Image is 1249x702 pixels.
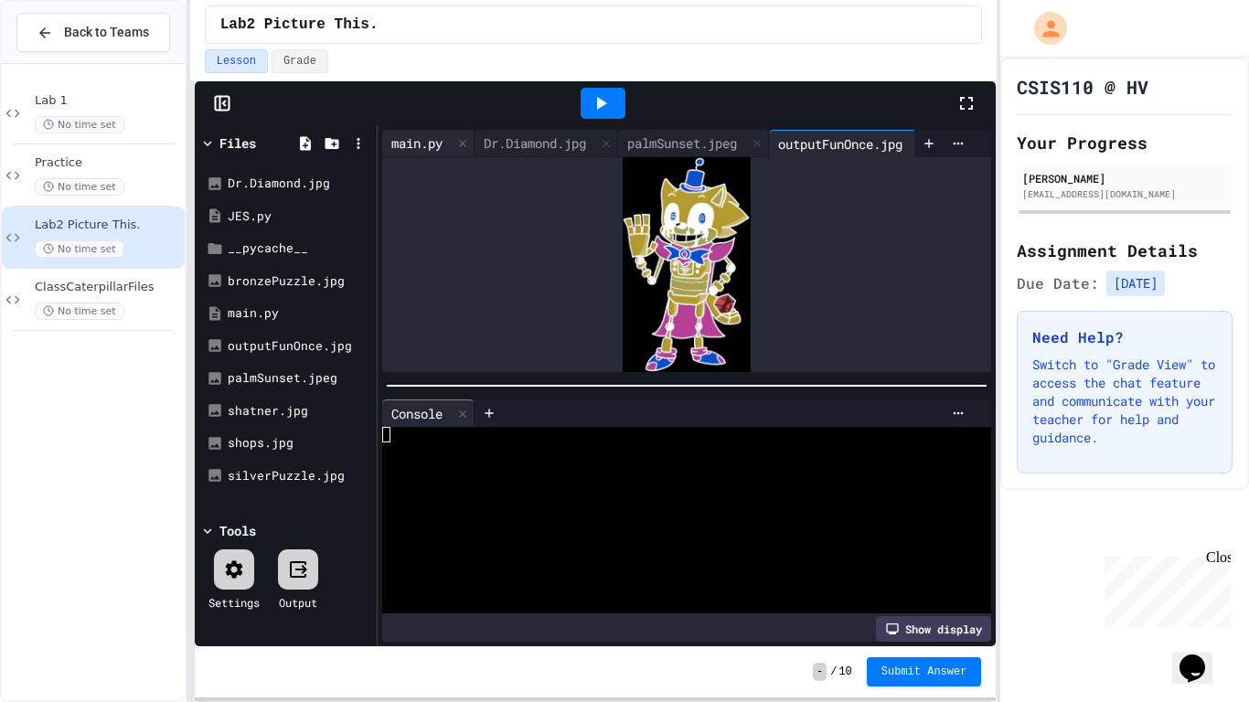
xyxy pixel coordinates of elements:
div: Console [382,399,475,427]
div: shatner.jpg [228,402,370,420]
span: Lab2 Picture This. [35,218,181,233]
div: JES.py [228,207,370,226]
span: Submit Answer [881,665,967,679]
div: shops.jpg [228,434,370,452]
div: Settings [208,594,260,611]
p: Switch to "Grade View" to access the chat feature and communicate with your teacher for help and ... [1032,356,1217,447]
div: [PERSON_NAME] [1022,170,1227,186]
span: Lab2 Picture This. [220,14,379,36]
span: Practice [35,155,181,171]
div: silverPuzzle.jpg [228,467,370,485]
div: Files [219,133,256,153]
h2: Your Progress [1017,130,1233,155]
span: No time set [35,116,124,133]
div: palmSunset.jpeg [618,133,746,153]
div: Tools [219,521,256,540]
div: Dr.Diamond.jpg [228,175,370,193]
div: Console [382,404,452,423]
span: ClassCaterpillarFiles [35,280,181,295]
h3: Need Help? [1032,326,1217,348]
h1: CSIS110 @ HV [1017,74,1148,100]
div: palmSunset.jpeg [228,369,370,388]
div: Chat with us now!Close [7,7,126,116]
button: Submit Answer [867,657,982,686]
div: My Account [1015,7,1072,49]
span: Back to Teams [64,23,149,42]
div: Output [279,594,317,611]
button: Grade [272,49,328,73]
span: - [813,663,827,681]
div: Dr.Diamond.jpg [475,133,595,153]
span: [DATE] [1106,271,1165,296]
h2: Assignment Details [1017,238,1233,263]
img: 2Q== [623,157,751,372]
span: No time set [35,240,124,258]
span: Due Date: [1017,272,1099,294]
div: main.py [382,133,452,153]
button: Back to Teams [16,13,170,52]
span: Lab 1 [35,93,181,109]
div: Dr.Diamond.jpg [475,130,618,157]
div: outputFunOnce.jpg [769,130,934,157]
span: No time set [35,178,124,196]
div: outputFunOnce.jpg [769,134,912,154]
div: bronzePuzzle.jpg [228,272,370,291]
div: main.py [228,304,370,323]
div: [EMAIL_ADDRESS][DOMAIN_NAME] [1022,187,1227,201]
div: main.py [382,130,475,157]
div: __pycache__ [228,239,370,258]
div: Show display [876,616,991,642]
span: / [830,665,837,679]
div: outputFunOnce.jpg [228,337,370,356]
span: No time set [35,303,124,320]
div: palmSunset.jpeg [618,130,769,157]
button: Lesson [205,49,268,73]
span: 10 [838,665,851,679]
iframe: chat widget [1097,549,1231,627]
iframe: chat widget [1172,629,1231,684]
